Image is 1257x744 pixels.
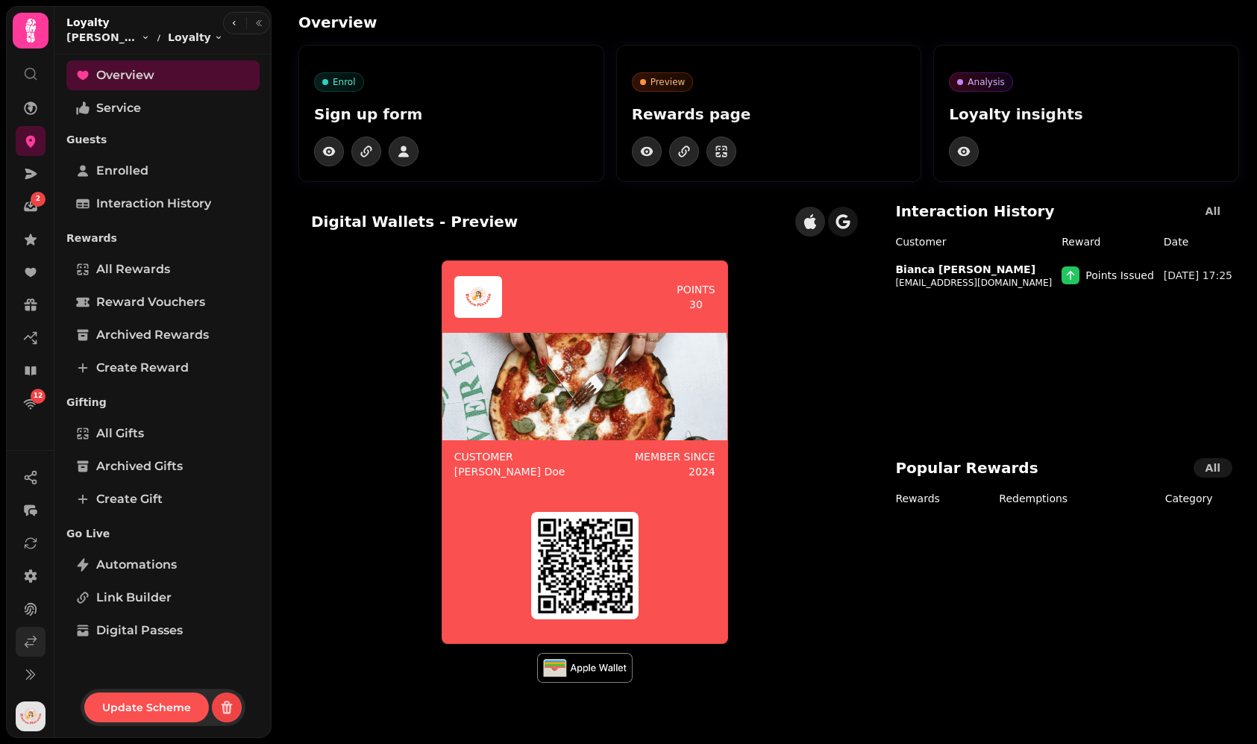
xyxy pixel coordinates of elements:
[314,104,589,125] p: Sign up form
[66,583,260,613] a: Link Builder
[1194,201,1232,221] button: All
[689,464,715,479] p: 2024
[96,293,205,311] span: Reward Vouchers
[66,389,260,416] p: Gifting
[96,66,154,84] span: Overview
[96,99,141,117] span: Service
[66,616,260,645] a: Digital Passes
[66,287,260,317] a: Reward Vouchers
[168,30,223,45] button: Loyalty
[632,104,906,125] p: Rewards page
[298,12,585,33] h2: Overview
[96,195,211,213] span: Interaction History
[1139,490,1238,513] th: Category
[454,449,565,464] p: Customer
[66,254,260,284] a: All Rewards
[66,30,138,45] span: [PERSON_NAME]
[96,162,148,180] span: Enrolled
[949,104,1223,125] p: Loyalty insights
[677,282,715,297] p: points
[1206,463,1220,473] span: All
[96,490,163,508] span: Create Gift
[537,653,633,683] img: apple wallet
[66,550,260,580] a: Automations
[460,279,496,315] img: header
[968,76,1004,88] p: Analysis
[66,419,260,448] a: All Gifts
[66,225,260,251] p: Rewards
[1206,206,1220,216] span: All
[54,54,272,689] nav: Tabs
[895,277,1052,289] p: [EMAIL_ADDRESS][DOMAIN_NAME]
[66,520,260,547] p: Go Live
[1194,458,1232,478] button: All
[1061,234,1163,256] th: Reward
[16,389,46,419] a: 12
[689,297,703,312] p: 30
[66,484,260,514] a: Create Gift
[66,353,260,383] a: Create reward
[895,262,1035,277] p: bianca [PERSON_NAME]
[651,76,686,88] p: Preview
[66,156,260,186] a: Enrolled
[895,201,1054,222] h2: Interaction History
[66,451,260,481] a: Archived Gifts
[16,701,46,731] img: User avatar
[635,449,715,464] p: Member since
[998,490,1139,513] th: Redemptions
[66,189,260,219] a: Interaction History
[883,490,998,513] th: Rewards
[333,76,356,88] p: Enrol
[1163,234,1238,256] th: Date
[102,702,191,713] span: Update Scheme
[895,457,1038,478] h2: Popular Rewards
[96,556,177,574] span: Automations
[454,464,565,479] p: [PERSON_NAME] Doe
[84,693,209,722] button: Update Scheme
[66,15,223,30] h2: Loyalty
[96,457,183,475] span: Archived Gifts
[96,326,209,344] span: Archived Rewards
[96,425,144,443] span: All Gifts
[96,260,170,278] span: All Rewards
[311,211,518,232] h2: Digital Wallets - Preview
[96,359,189,377] span: Create reward
[66,30,150,45] button: [PERSON_NAME]
[883,234,1061,256] th: Customer
[1164,268,1232,283] p: [DATE] 17:25
[16,192,46,222] a: 2
[96,622,183,640] span: Digital Passes
[1085,268,1154,283] p: Points Issued
[66,93,260,123] a: Service
[66,320,260,350] a: Archived Rewards
[66,126,260,153] p: Guests
[34,391,43,401] span: 12
[537,518,633,613] img: qr-code.png
[66,30,223,45] nav: breadcrumb
[66,60,260,90] a: Overview
[96,589,172,607] span: Link Builder
[13,701,48,731] button: User avatar
[36,194,40,204] span: 2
